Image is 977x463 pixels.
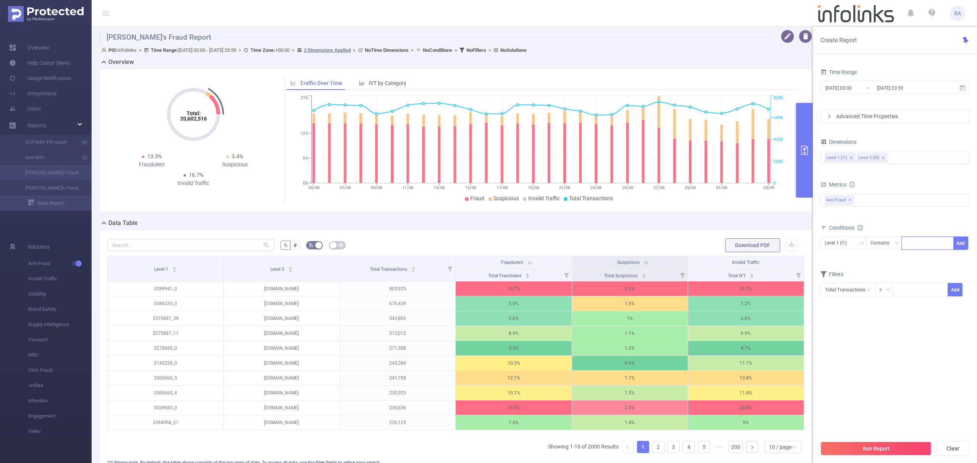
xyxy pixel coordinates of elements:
p: 9.9% [688,326,804,341]
span: ✕ [848,196,851,205]
span: Attention [28,393,92,408]
span: Video [28,424,92,439]
li: 2 [652,441,664,453]
span: Total Transactions [370,267,408,272]
span: ••• [713,441,725,453]
p: 1.1% [572,326,688,341]
p: 1% [572,311,688,326]
b: No Time Dimensions [365,47,409,53]
div: Contains [871,237,895,249]
a: 1 [637,441,649,453]
tspan: 0% [303,181,308,186]
tspan: 11/08 [402,185,413,190]
p: 5.6% [456,296,571,311]
li: 3 [667,441,680,453]
div: Sort [642,272,646,277]
tspan: 21/08 [559,185,570,190]
b: No Filters [466,47,486,53]
img: Protected Media [8,6,84,22]
p: 3145254_0 [108,356,223,370]
p: 241,798 [340,371,455,385]
span: % [284,242,287,248]
i: icon: caret-up [289,266,293,268]
tspan: 19/08 [527,185,538,190]
p: 18.5% [456,400,571,415]
span: Suspicious [493,195,519,201]
p: 226,125 [340,415,455,430]
i: icon: down [895,241,899,246]
p: [DOMAIN_NAME] [224,296,339,311]
span: IVT by Category [369,80,406,86]
span: MRC [28,347,92,363]
i: icon: bar-chart [359,80,364,86]
div: Sort [525,272,530,277]
span: 13.3% [147,153,162,159]
p: 3289941_0 [108,281,223,296]
span: Reports [27,122,46,129]
tspan: 13/08 [434,185,445,190]
a: Help Center (New) [9,55,71,71]
p: 1.3% [572,386,688,400]
button: Add [953,236,968,250]
p: 18.7% [456,281,571,296]
span: > [409,47,416,53]
h2: Overview [108,58,134,67]
li: 5 [698,441,710,453]
i: icon: caret-down [289,269,293,271]
p: 9% [688,415,804,430]
tspan: 17/08 [496,185,507,190]
b: Time Zone: [250,47,275,53]
tspan: 25/08 [622,185,633,190]
span: Level 5 [270,267,285,272]
p: 805,925 [340,281,455,296]
span: Suspicious [617,260,640,265]
a: 200 [729,441,743,453]
li: 1 [637,441,649,453]
span: > [137,47,144,53]
tspan: 6% [303,156,308,161]
h2: Data Table [108,219,138,228]
p: 6.6% [688,311,804,326]
tspan: 05/08 [308,185,319,190]
span: Supply Intelligence [28,317,92,332]
a: 3 [668,441,679,453]
u: 2 Dimensions Applied [304,47,351,53]
div: Fraudulent [110,161,193,169]
p: 7.6% [456,415,571,430]
div: Sort [411,266,416,270]
tspan: Total: [186,110,200,116]
div: Sort [288,266,293,270]
b: No Solutions [500,47,527,53]
i: icon: caret-up [525,272,529,275]
span: Solutions [27,239,50,254]
a: 2 [653,441,664,453]
p: 11.1% [688,356,804,370]
p: 13.8% [688,371,804,385]
span: Conditions [829,225,863,231]
i: icon: down [886,288,890,293]
i: icon: left [626,445,630,449]
span: Unified [28,378,92,393]
span: Total IVT [728,273,747,278]
i: icon: user [102,48,108,53]
a: 3137849- Fifi report [15,135,82,150]
p: 3306660_5 [108,371,223,385]
div: Suspicious [193,161,277,169]
tspan: 09/08 [371,185,382,190]
i: icon: down [859,241,864,246]
span: Create Report [821,37,857,44]
p: 3278689_0 [108,341,223,355]
a: 5 [698,441,710,453]
div: Invalid Traffic [152,179,235,187]
span: Dimensions [821,139,856,145]
p: 0.6% [572,356,688,370]
p: [DOMAIN_NAME] [224,415,339,430]
input: End date [876,83,938,93]
i: icon: line-chart [290,80,296,86]
i: icon: caret-up [750,272,754,275]
span: Filters [821,271,843,277]
i: icon: caret-up [173,266,177,268]
i: icon: caret-down [750,275,754,277]
p: 3029683_0 [108,400,223,415]
i: icon: close [849,156,853,161]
